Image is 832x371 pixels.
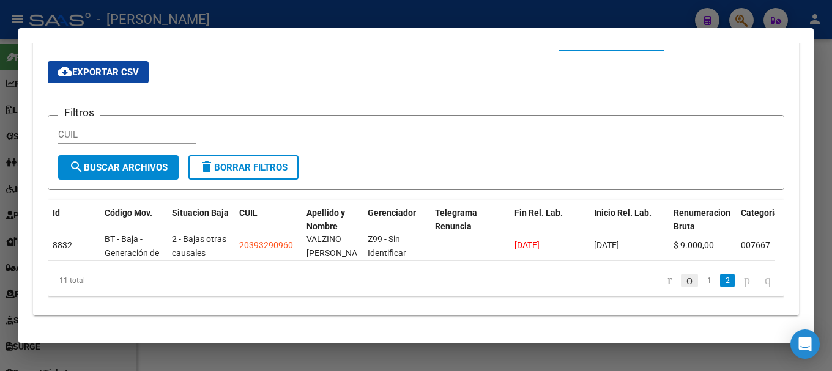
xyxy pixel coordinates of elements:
[674,240,714,250] span: $ 9.000,00
[681,274,698,287] a: go to previous page
[368,208,416,218] span: Gerenciador
[736,200,797,254] datatable-header-cell: Categoria
[759,274,776,287] a: go to last page
[172,234,226,258] span: 2 - Bajas otras causales
[594,208,652,218] span: Inicio Rel. Lab.
[430,200,510,254] datatable-header-cell: Telegrama Renuncia
[48,200,100,254] datatable-header-cell: Id
[105,234,159,272] span: BT - Baja - Generación de Clave
[199,162,288,173] span: Borrar Filtros
[700,270,718,291] li: page 1
[514,208,563,218] span: Fin Rel. Lab.
[306,234,372,258] span: VALZINO ROMINA ALEJANDRA
[741,208,779,218] span: Categoria
[53,240,72,250] span: 8832
[790,329,820,359] div: Open Intercom Messenger
[188,155,299,180] button: Borrar Filtros
[738,274,756,287] a: go to next page
[199,160,214,174] mat-icon: delete
[69,162,168,173] span: Buscar Archivos
[172,208,229,218] span: Situacion Baja
[234,200,302,254] datatable-header-cell: CUIL
[239,208,258,218] span: CUIL
[48,61,149,83] button: Exportar CSV
[594,240,619,250] span: [DATE]
[58,64,72,79] mat-icon: cloud_download
[741,240,770,250] span: 007667
[435,208,477,232] span: Telegrama Renuncia
[718,270,737,291] li: page 2
[514,240,540,250] span: [DATE]
[105,208,152,218] span: Código Mov.
[69,160,84,174] mat-icon: search
[669,200,736,254] datatable-header-cell: Renumeracion Bruta
[363,200,430,254] datatable-header-cell: Gerenciador
[510,200,589,254] datatable-header-cell: Fin Rel. Lab.
[33,12,799,315] div: Aportes y Contribuciones de la Empresa: 30715503421
[100,200,167,254] datatable-header-cell: Código Mov.
[167,200,234,254] datatable-header-cell: Situacion Baja
[239,240,293,250] span: 20393290960
[674,208,730,232] span: Renumeracion Bruta
[589,200,669,254] datatable-header-cell: Inicio Rel. Lab.
[58,106,100,119] h3: Filtros
[720,274,735,287] a: 2
[306,208,345,232] span: Apellido y Nombre
[662,274,677,287] a: go to first page
[58,155,179,180] button: Buscar Archivos
[48,265,193,296] div: 11 total
[302,200,363,254] datatable-header-cell: Apellido y Nombre
[53,208,60,218] span: Id
[368,234,406,258] span: Z99 - Sin Identificar
[702,274,716,287] a: 1
[58,67,139,78] span: Exportar CSV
